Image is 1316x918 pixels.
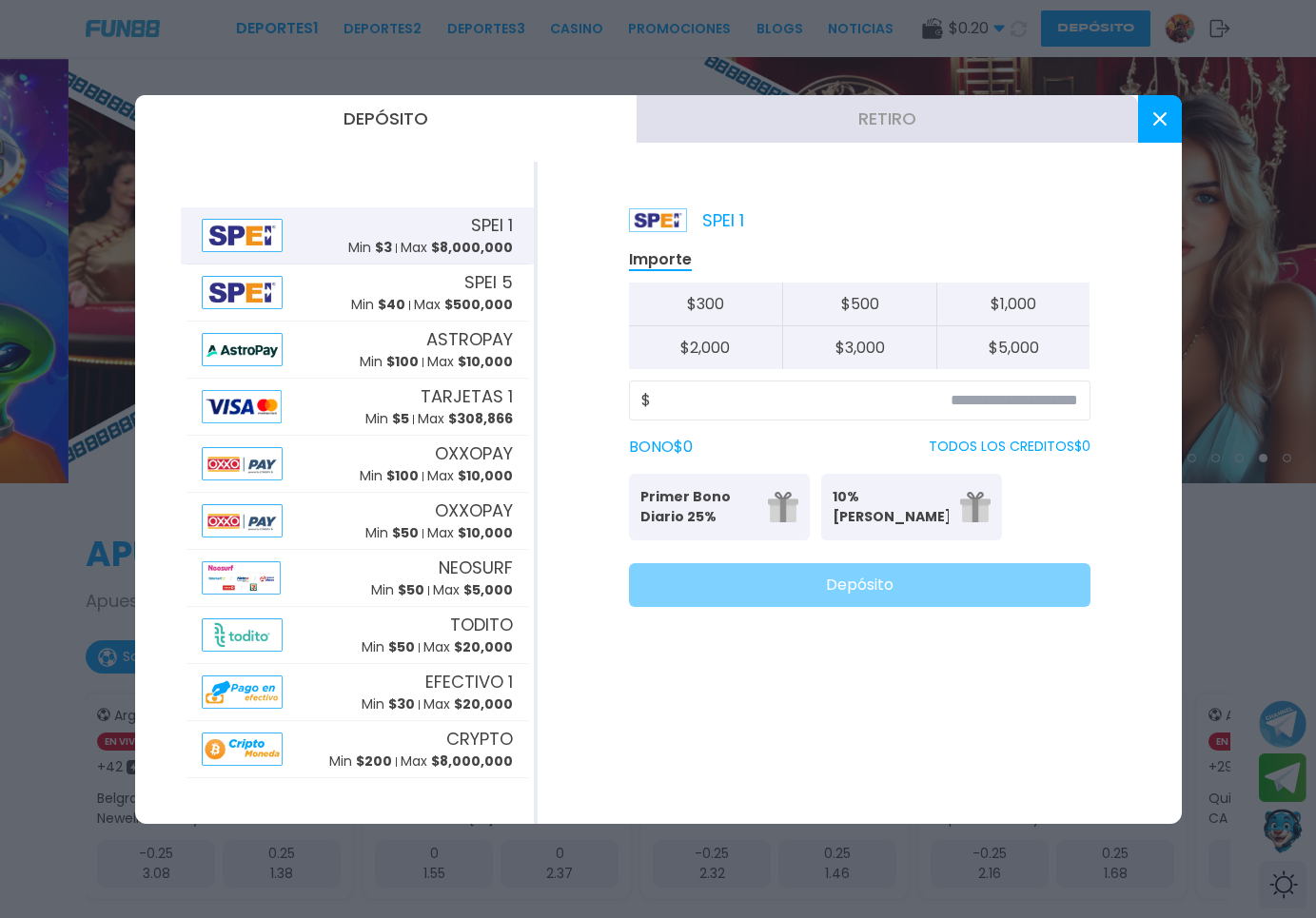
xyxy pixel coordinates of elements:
[448,409,513,428] span: $ 308,866
[181,264,534,322] button: AlipaySPEI 5Min $40Max $500,000
[351,295,405,315] p: Min
[398,580,424,599] span: $ 50
[427,523,513,543] p: Max
[202,504,284,537] img: Alipay
[356,752,392,771] span: $ 200
[431,752,513,771] span: $ 8,000,000
[202,732,284,766] img: Alipay
[629,474,810,540] button: Primer Bono Diario 25%
[418,409,513,429] p: Max
[421,383,513,409] span: TARJETAS 1
[362,694,415,714] p: Min
[463,580,513,599] span: $ 5,000
[202,390,282,423] img: Alipay
[768,492,798,522] img: gift
[181,493,534,550] button: AlipayOXXOPAYMin $50Max $10,000
[629,208,687,232] img: Platform Logo
[454,694,513,713] span: $ 20,000
[202,219,284,252] img: Alipay
[386,466,419,485] span: $ 100
[181,721,534,778] button: AlipayCRYPTOMin $200Max $8,000,000
[371,580,424,600] p: Min
[375,238,392,257] span: $ 3
[629,283,783,326] button: $300
[629,436,693,459] label: BONO $ 0
[629,207,744,233] p: SPEI 1
[365,523,419,543] p: Min
[936,283,1090,326] button: $1,000
[181,207,534,264] button: AlipaySPEI 1Min $3Max $8,000,000
[378,295,405,314] span: $ 40
[629,563,1090,607] button: Depósito
[388,637,415,656] span: $ 50
[202,561,281,595] img: Alipay
[439,555,513,580] span: NEOSURF
[629,326,783,369] button: $2,000
[929,437,1090,457] p: TODOS LOS CREDITOS $ 0
[629,249,692,271] p: Importe
[637,95,1138,143] button: Retiro
[202,675,284,709] img: Alipay
[426,326,513,352] span: ASTROPAY
[960,492,991,522] img: gift
[181,436,534,493] button: AlipayOXXOPAYMin $100Max $10,000
[782,283,936,326] button: $500
[360,466,419,486] p: Min
[202,276,284,309] img: Alipay
[458,352,513,371] span: $ 10,000
[458,523,513,542] span: $ 10,000
[640,487,756,527] p: Primer Bono Diario 25%
[202,447,284,480] img: Alipay
[423,637,513,657] p: Max
[427,466,513,486] p: Max
[450,612,513,637] span: TODITO
[471,212,513,238] span: SPEI 1
[435,498,513,523] span: OXXOPAY
[464,269,513,295] span: SPEI 5
[181,322,534,379] button: AlipayASTROPAYMin $100Max $10,000
[414,295,513,315] p: Max
[435,440,513,466] span: OXXOPAY
[360,352,419,372] p: Min
[392,409,409,428] span: $ 5
[202,333,284,366] img: Alipay
[427,352,513,372] p: Max
[181,664,534,721] button: AlipayEFECTIVO 1Min $30Max $20,000
[444,295,513,314] span: $ 500,000
[401,752,513,772] p: Max
[392,523,419,542] span: $ 50
[833,487,949,527] p: 10% [PERSON_NAME]
[388,694,415,713] span: $ 30
[181,379,534,436] button: AlipayTARJETAS 1Min $5Max $308,866
[348,238,392,258] p: Min
[362,637,415,657] p: Min
[446,726,513,752] span: CRYPTO
[782,326,936,369] button: $3,000
[641,389,651,412] span: $
[454,637,513,656] span: $ 20,000
[433,580,513,600] p: Max
[821,474,1002,540] button: 10% [PERSON_NAME]
[365,409,409,429] p: Min
[458,466,513,485] span: $ 10,000
[936,326,1090,369] button: $5,000
[181,607,534,664] button: AlipayTODITOMin $50Max $20,000
[202,618,284,652] img: Alipay
[386,352,419,371] span: $ 100
[423,694,513,714] p: Max
[181,550,534,607] button: AlipayNEOSURFMin $50Max $5,000
[425,669,513,694] span: EFECTIVO 1
[401,238,513,258] p: Max
[431,238,513,257] span: $ 8,000,000
[329,752,392,772] p: Min
[135,95,637,143] button: Depósito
